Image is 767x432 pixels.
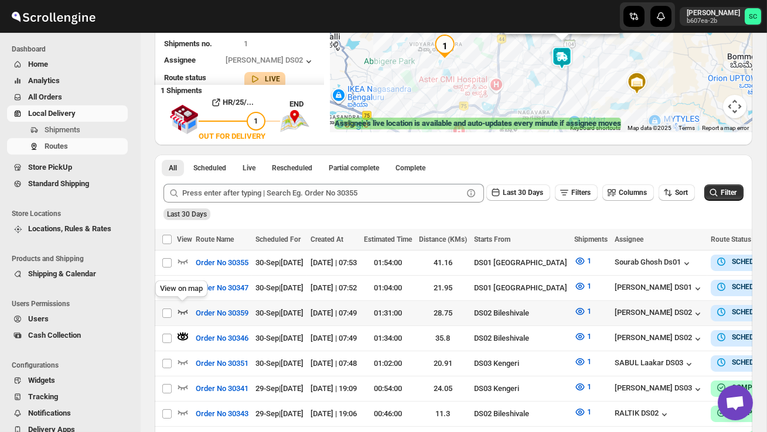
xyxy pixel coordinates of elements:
[12,299,132,308] span: Users Permissions
[28,163,72,172] span: Store PickUp
[615,308,704,320] button: [PERSON_NAME] DS02
[615,358,695,370] button: SABUL Laakar DS03
[28,76,60,85] span: Analytics
[419,282,467,294] div: 21.95
[474,257,567,269] div: DS01 [GEOGRAPHIC_DATA]
[196,307,248,319] span: Order No 30359
[272,163,312,173] span: Rescheduled
[721,188,737,197] span: Filter
[223,98,254,107] b: HR/25/...
[474,282,567,294] div: DS01 [GEOGRAPHIC_DATA]
[555,184,598,201] button: Filters
[7,311,128,327] button: Users
[628,125,671,131] span: Map data ©2025
[419,383,467,395] div: 24.05
[474,358,567,369] div: DS03 Kengeri
[587,382,591,391] span: 1
[311,235,343,244] span: Created At
[9,2,97,31] img: ScrollEngine
[7,266,128,282] button: Shipping & Calendar
[28,60,48,68] span: Home
[679,125,695,131] a: Terms (opens in new tab)
[254,116,258,125] span: 1
[587,307,591,316] span: 1
[333,117,371,132] a: Open this area in Google Maps (opens a new window)
[602,184,654,201] button: Columns
[587,357,591,366] span: 1
[419,257,467,269] div: 41.16
[255,334,304,342] span: 30-Sep | [DATE]
[28,179,89,188] span: Standard Shipping
[182,184,463,203] input: Press enter after typing | Search Eg. Order No 30355
[28,224,111,233] span: Locations, Rules & Rates
[7,405,128,421] button: Notifications
[587,407,591,416] span: 1
[364,282,412,294] div: 01:04:00
[329,163,379,173] span: Partial complete
[7,56,128,73] button: Home
[364,408,412,420] div: 00:46:00
[28,92,62,101] span: All Orders
[364,383,412,395] div: 00:54:00
[28,376,55,385] span: Widgets
[503,188,543,197] span: Last 30 Days
[311,383,357,395] div: [DATE] | 19:09
[615,383,704,395] button: [PERSON_NAME] DS03
[711,235,751,244] span: Route Status
[567,403,598,421] button: 1
[396,163,425,173] span: Complete
[199,93,265,112] button: HR/25/...
[7,138,128,155] button: Routes
[7,389,128,405] button: Tracking
[45,125,80,134] span: Shipments
[587,256,591,265] span: 1
[659,184,695,201] button: Sort
[244,39,248,48] span: 1
[155,80,202,95] b: 1 Shipments
[199,131,265,142] div: OUT FOR DELIVERY
[433,35,456,58] div: 1
[189,354,255,373] button: Order No 30351
[311,332,357,344] div: [DATE] | 07:49
[615,409,670,420] button: RALTIK DS02
[364,257,412,269] div: 01:54:00
[311,282,357,294] div: [DATE] | 07:52
[723,95,746,118] button: Map camera controls
[567,277,598,296] button: 1
[28,269,96,278] span: Shipping & Calendar
[615,235,643,244] span: Assignee
[164,39,212,48] span: Shipments no.
[7,89,128,105] button: All Orders
[164,73,206,82] span: Route status
[196,235,234,244] span: Route Name
[189,379,255,398] button: Order No 30341
[419,408,467,420] div: 11.3
[419,358,467,369] div: 20.91
[419,332,467,344] div: 35.8
[196,358,248,369] span: Order No 30351
[169,163,177,173] span: All
[419,235,467,244] span: Distance (KMs)
[28,409,71,417] span: Notifications
[189,279,255,297] button: Order No 30347
[364,358,412,369] div: 01:02:00
[364,307,412,319] div: 01:31:00
[364,235,412,244] span: Estimated Time
[474,332,567,344] div: DS02 Bileshivale
[162,160,184,176] button: All routes
[615,258,693,269] div: Sourab Ghosh Ds01
[169,97,199,142] img: shop.svg
[28,331,81,340] span: Cash Collection
[675,188,688,197] span: Sort
[474,235,510,244] span: Starts From
[7,372,128,389] button: Widgets
[243,163,255,173] span: Live
[680,7,762,26] button: User menu
[615,333,704,345] button: [PERSON_NAME] DS02
[687,18,740,25] p: b607ea-2b
[196,257,248,269] span: Order No 30355
[196,332,248,344] span: Order No 30346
